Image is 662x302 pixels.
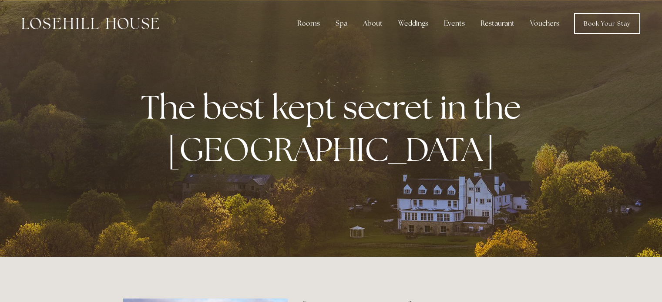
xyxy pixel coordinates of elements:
[574,13,640,34] a: Book Your Stay
[22,18,159,29] img: Losehill House
[329,15,354,32] div: Spa
[474,15,521,32] div: Restaurant
[141,86,528,171] strong: The best kept secret in the [GEOGRAPHIC_DATA]
[391,15,435,32] div: Weddings
[356,15,390,32] div: About
[437,15,472,32] div: Events
[523,15,566,32] a: Vouchers
[290,15,327,32] div: Rooms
